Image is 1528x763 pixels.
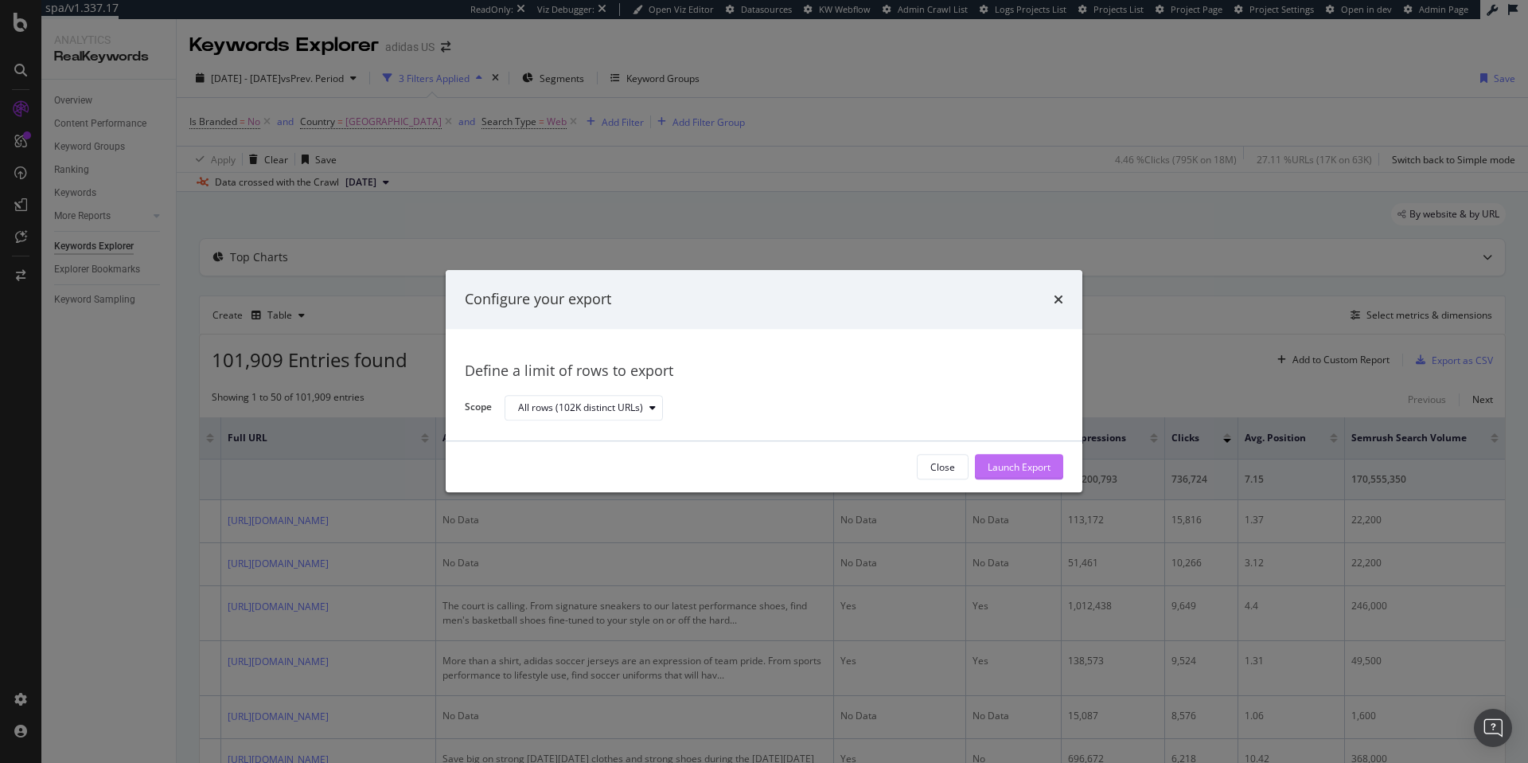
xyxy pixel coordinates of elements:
div: All rows (102K distinct URLs) [518,403,643,413]
button: All rows (102K distinct URLs) [505,395,663,421]
div: Configure your export [465,289,611,310]
div: Close [930,460,955,474]
div: modal [446,270,1082,492]
button: Launch Export [975,455,1063,480]
div: Define a limit of rows to export [465,361,1063,381]
button: Close [917,455,969,480]
div: Launch Export [988,460,1050,474]
div: Open Intercom Messenger [1474,709,1512,747]
label: Scope [465,401,492,418]
div: times [1054,289,1063,310]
